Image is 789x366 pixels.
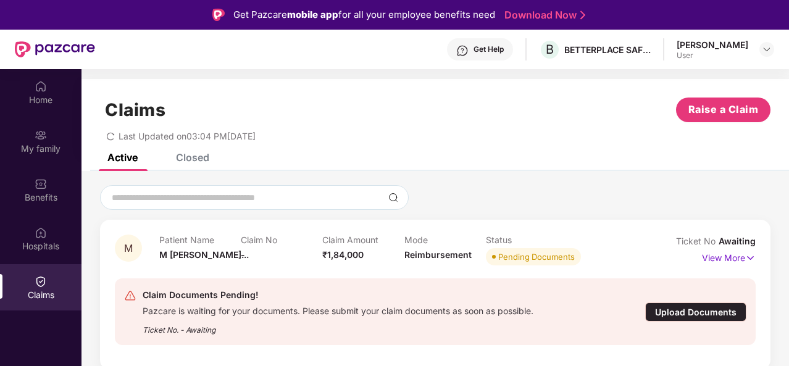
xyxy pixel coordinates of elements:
[159,249,249,260] span: M [PERSON_NAME]...
[702,248,756,265] p: View More
[677,39,748,51] div: [PERSON_NAME]
[124,243,133,254] span: M
[107,151,138,164] div: Active
[677,51,748,60] div: User
[688,102,759,117] span: Raise a Claim
[456,44,469,57] img: svg+xml;base64,PHN2ZyBpZD0iSGVscC0zMngzMiIgeG1sbnM9Imh0dHA6Ly93d3cudzMub3JnLzIwMDAvc3ZnIiB3aWR0aD...
[143,288,533,302] div: Claim Documents Pending!
[241,235,322,245] p: Claim No
[105,99,165,120] h1: Claims
[322,249,364,260] span: ₹1,84,000
[35,80,47,93] img: svg+xml;base64,PHN2ZyBpZD0iSG9tZSIgeG1sbnM9Imh0dHA6Ly93d3cudzMub3JnLzIwMDAvc3ZnIiB3aWR0aD0iMjAiIG...
[143,302,533,317] div: Pazcare is waiting for your documents. Please submit your claim documents as soon as possible.
[124,289,136,302] img: svg+xml;base64,PHN2ZyB4bWxucz0iaHR0cDovL3d3dy53My5vcmcvMjAwMC9zdmciIHdpZHRoPSIyNCIgaGVpZ2h0PSIyNC...
[486,235,567,245] p: Status
[15,41,95,57] img: New Pazcare Logo
[233,7,495,22] div: Get Pazcare for all your employee benefits need
[106,131,115,141] span: redo
[143,317,533,336] div: Ticket No. - Awaiting
[719,236,756,246] span: Awaiting
[212,9,225,21] img: Logo
[676,98,770,122] button: Raise a Claim
[241,249,245,260] span: -
[404,249,472,260] span: Reimbursement
[745,251,756,265] img: svg+xml;base64,PHN2ZyB4bWxucz0iaHR0cDovL3d3dy53My5vcmcvMjAwMC9zdmciIHdpZHRoPSIxNyIgaGVpZ2h0PSIxNy...
[474,44,504,54] div: Get Help
[404,235,486,245] p: Mode
[564,44,651,56] div: BETTERPLACE SAFETY SOLUTIONS PRIVATE LIMITED
[498,251,575,263] div: Pending Documents
[676,236,719,246] span: Ticket No
[546,42,554,57] span: B
[762,44,772,54] img: svg+xml;base64,PHN2ZyBpZD0iRHJvcGRvd24tMzJ4MzIiIHhtbG5zPSJodHRwOi8vd3d3LnczLm9yZy8yMDAwL3N2ZyIgd2...
[35,178,47,190] img: svg+xml;base64,PHN2ZyBpZD0iQmVuZWZpdHMiIHhtbG5zPSJodHRwOi8vd3d3LnczLm9yZy8yMDAwL3N2ZyIgd2lkdGg9Ij...
[322,235,404,245] p: Claim Amount
[119,131,256,141] span: Last Updated on 03:04 PM[DATE]
[388,193,398,202] img: svg+xml;base64,PHN2ZyBpZD0iU2VhcmNoLTMyeDMyIiB4bWxucz0iaHR0cDovL3d3dy53My5vcmcvMjAwMC9zdmciIHdpZH...
[176,151,209,164] div: Closed
[35,129,47,141] img: svg+xml;base64,PHN2ZyB3aWR0aD0iMjAiIGhlaWdodD0iMjAiIHZpZXdCb3g9IjAgMCAyMCAyMCIgZmlsbD0ibm9uZSIgeG...
[580,9,585,22] img: Stroke
[35,227,47,239] img: svg+xml;base64,PHN2ZyBpZD0iSG9zcGl0YWxzIiB4bWxucz0iaHR0cDovL3d3dy53My5vcmcvMjAwMC9zdmciIHdpZHRoPS...
[35,275,47,288] img: svg+xml;base64,PHN2ZyBpZD0iQ2xhaW0iIHhtbG5zPSJodHRwOi8vd3d3LnczLm9yZy8yMDAwL3N2ZyIgd2lkdGg9IjIwIi...
[645,302,746,322] div: Upload Documents
[287,9,338,20] strong: mobile app
[504,9,582,22] a: Download Now
[159,235,241,245] p: Patient Name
